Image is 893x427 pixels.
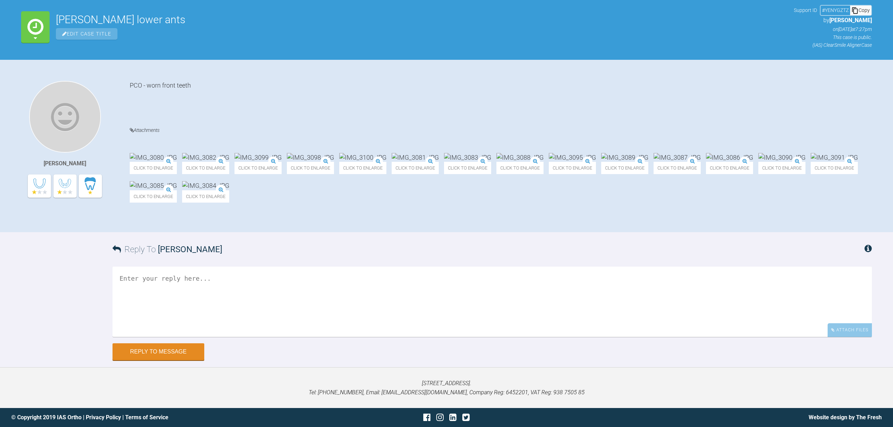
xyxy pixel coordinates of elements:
span: Edit Case Title [56,28,117,40]
p: (IAS) ClearSmile Aligner Case [794,41,872,49]
div: © Copyright 2019 IAS Ortho | | [11,413,301,422]
div: [PERSON_NAME] [44,159,86,168]
span: Click to enlarge [392,162,439,174]
span: [PERSON_NAME] [158,244,222,254]
img: IMG_3084.JPG [182,181,229,190]
span: Click to enlarge [130,162,177,174]
span: Click to enlarge [496,162,544,174]
img: IMG_3085.JPG [130,181,177,190]
p: on [DATE] at 7:27pm [794,25,872,33]
div: PCO - worn front teeth [130,81,872,116]
span: Support ID [794,6,817,14]
span: Click to enlarge [235,162,282,174]
span: Click to enlarge [758,162,805,174]
span: Click to enlarge [444,162,491,174]
span: Click to enlarge [287,162,334,174]
a: Privacy Policy [86,414,121,421]
img: IMG_3083.JPG [444,153,491,162]
div: Copy [850,6,871,15]
img: IMG_3082.JPG [182,153,229,162]
p: [STREET_ADDRESS]. Tel: [PHONE_NUMBER], Email: [EMAIL_ADDRESS][DOMAIN_NAME], Company Reg: 6452201,... [11,379,882,397]
img: IMG_3088.JPG [496,153,544,162]
img: IMG_3090.JPG [758,153,805,162]
h4: Attachments [130,126,872,135]
span: Click to enlarge [706,162,753,174]
img: IMG_3095.JPG [549,153,596,162]
img: IMG_3098.JPG [287,153,334,162]
div: # YENYGZTZ [821,6,850,14]
img: IMG_3086.JPG [706,153,753,162]
span: Click to enlarge [339,162,386,174]
span: Click to enlarge [182,190,229,203]
img: IMG_3091.JPG [811,153,858,162]
button: Reply to Message [113,343,204,360]
img: IMG_3099.JPG [235,153,282,162]
img: IMG_3080.JPG [130,153,177,162]
a: Terms of Service [125,414,168,421]
img: IMG_3089.JPG [601,153,648,162]
img: IMG_3081.JPG [392,153,439,162]
span: Click to enlarge [654,162,701,174]
img: Nicola Bone [29,81,101,153]
h3: Reply To [113,243,222,256]
span: Click to enlarge [601,162,648,174]
img: IMG_3087.JPG [654,153,701,162]
p: by [794,16,872,25]
h2: [PERSON_NAME] lower ants [56,14,788,25]
span: Click to enlarge [130,190,177,203]
img: IMG_3100.JPG [339,153,386,162]
a: Website design by The Fresh [809,414,882,421]
p: This case is public. [794,33,872,41]
span: Click to enlarge [182,162,229,174]
div: Attach Files [828,323,872,337]
span: [PERSON_NAME] [829,17,872,24]
span: Click to enlarge [811,162,858,174]
span: Click to enlarge [549,162,596,174]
